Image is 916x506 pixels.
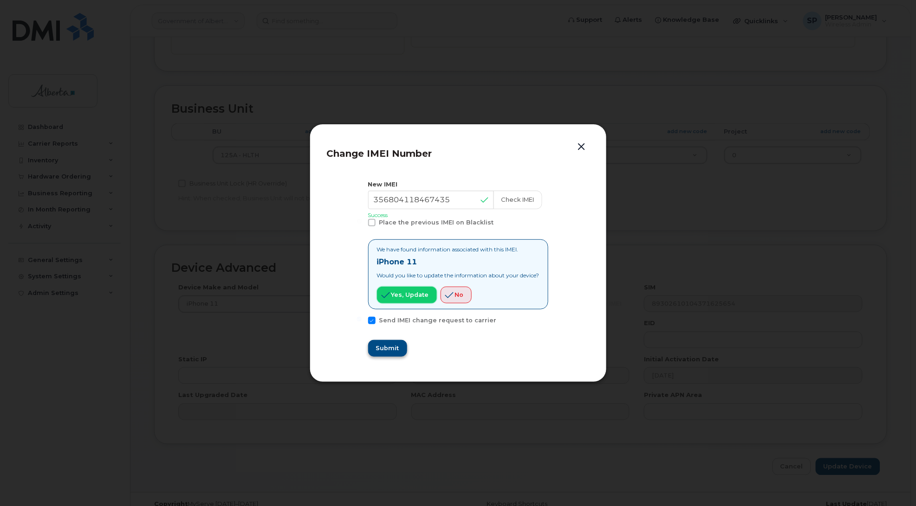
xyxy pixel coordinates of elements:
button: Check IMEI [494,191,542,209]
span: Change IMEI Number [327,148,432,159]
p: We have found information associated with this IMEI. [377,245,539,253]
span: Place the previous IMEI on Blacklist [379,219,494,226]
p: Would you like to update the information about your device? [377,271,539,279]
strong: iPhone 11 [377,257,417,266]
span: Yes, update [391,290,429,299]
button: Submit [368,340,407,357]
span: No [455,290,464,299]
input: Send IMEI change request to carrier [357,317,362,321]
span: Send IMEI change request to carrier [379,317,497,324]
p: Success [368,211,548,219]
span: Submit [376,344,399,352]
div: New IMEI [368,180,548,189]
input: Place the previous IMEI on Blacklist [357,219,362,224]
button: No [441,287,472,303]
button: Yes, update [377,287,437,303]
